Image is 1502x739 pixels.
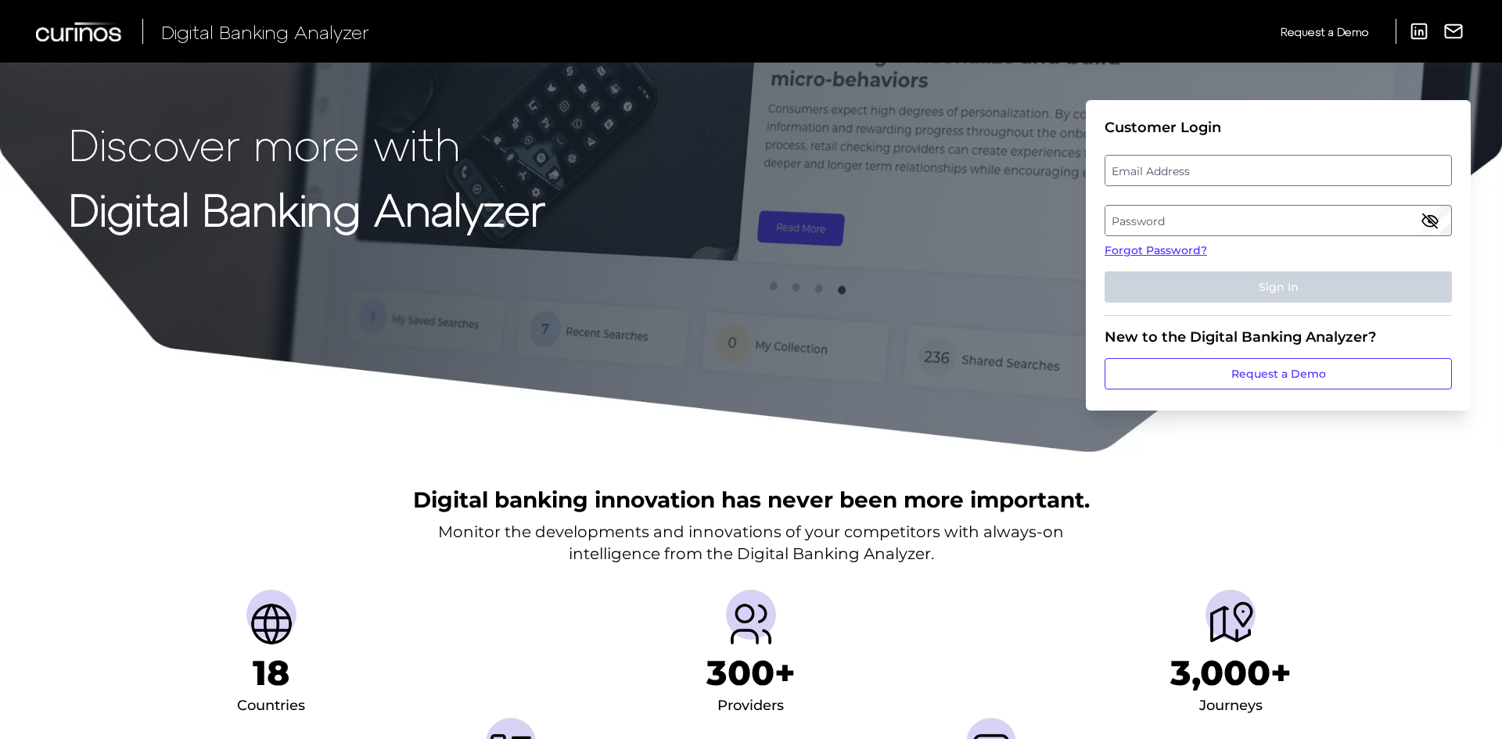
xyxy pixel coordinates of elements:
[1281,25,1368,38] span: Request a Demo
[1105,206,1450,235] label: Password
[706,652,796,694] h1: 300+
[69,182,545,235] strong: Digital Banking Analyzer
[69,119,545,168] p: Discover more with
[253,652,289,694] h1: 18
[1199,694,1263,719] div: Journeys
[1105,242,1452,259] a: Forgot Password?
[246,599,296,649] img: Countries
[1105,328,1452,346] div: New to the Digital Banking Analyzer?
[1105,119,1452,136] div: Customer Login
[237,694,305,719] div: Countries
[1105,271,1452,303] button: Sign In
[726,599,776,649] img: Providers
[438,521,1064,565] p: Monitor the developments and innovations of your competitors with always-on intelligence from the...
[413,485,1090,515] h2: Digital banking innovation has never been more important.
[161,20,369,43] span: Digital Banking Analyzer
[1281,19,1368,45] a: Request a Demo
[1105,156,1450,185] label: Email Address
[717,694,784,719] div: Providers
[1105,358,1452,389] a: Request a Demo
[1206,599,1256,649] img: Journeys
[1170,652,1292,694] h1: 3,000+
[36,22,124,41] img: Curinos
